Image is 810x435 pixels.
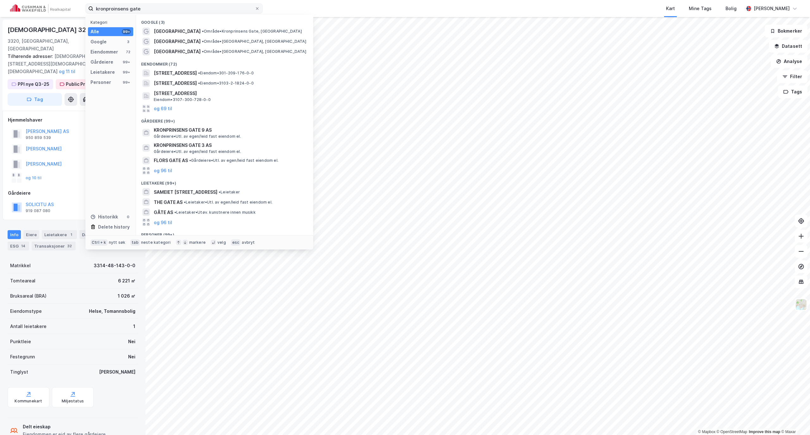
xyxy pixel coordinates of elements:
[769,40,807,53] button: Datasett
[726,5,737,12] div: Bolig
[154,209,173,216] span: GÅTE AS
[10,4,70,13] img: cushman-wakefield-realkapital-logo.202ea83816669bd177139c58696a8fa1.svg
[198,81,200,85] span: •
[130,239,140,246] div: tab
[128,353,135,361] div: Nei
[10,353,35,361] div: Festegrunn
[189,240,206,245] div: markere
[23,230,39,239] div: Eiere
[242,240,255,245] div: avbryt
[94,262,135,269] div: 3314-48-143-0-0
[93,4,255,13] input: Søk på adresse, matrikkel, gårdeiere, leietakere eller personer
[89,307,135,315] div: Helse, Tomannsbolig
[98,223,130,231] div: Delete history
[90,213,118,221] div: Historikk
[23,423,106,431] div: Delt eieskap
[174,210,176,215] span: •
[62,399,84,404] div: Miljøstatus
[217,240,226,245] div: velg
[202,29,204,34] span: •
[10,277,35,285] div: Tomteareal
[154,90,306,97] span: [STREET_ADDRESS]
[198,71,254,76] span: Eiendom • 301-209-176-0-0
[15,399,42,404] div: Kommunekart
[10,262,31,269] div: Matrikkel
[771,55,807,68] button: Analyse
[154,188,217,196] span: SAMEIET [STREET_ADDRESS]
[189,158,278,163] span: Gårdeiere • Utl. av egen/leid fast eiendom el.
[219,190,221,194] span: •
[231,239,241,246] div: esc
[90,20,133,25] div: Kategori
[122,29,131,34] div: 99+
[202,39,306,44] span: Område • [GEOGRAPHIC_DATA], [GEOGRAPHIC_DATA]
[202,29,302,34] span: Område • Kronprinsens Gate, [GEOGRAPHIC_DATA]
[154,28,201,35] span: [GEOGRAPHIC_DATA]
[184,200,186,205] span: •
[118,292,135,300] div: 1 026 ㎡
[42,230,77,239] div: Leietakere
[8,230,21,239] div: Info
[154,218,172,226] button: og 96 til
[184,200,272,205] span: Leietaker • Utl. av egen/leid fast eiendom el.
[90,48,118,56] div: Eiendommer
[666,5,675,12] div: Kart
[8,54,54,59] span: Tilhørende adresser:
[26,208,50,213] div: 919 087 080
[154,157,188,164] span: FLORS GATE AS
[10,338,31,345] div: Punktleie
[154,38,201,45] span: [GEOGRAPHIC_DATA]
[689,5,712,12] div: Mine Tags
[8,242,29,250] div: ESG
[126,39,131,44] div: 3
[198,71,200,75] span: •
[68,231,74,238] div: 1
[79,230,103,239] div: Datasett
[154,142,306,149] span: KRONPRINSENS GATE 3 AS
[778,85,807,98] button: Tags
[136,114,313,125] div: Gårdeiere (99+)
[136,227,313,239] div: Personer (99+)
[154,167,172,174] button: og 96 til
[8,93,62,106] button: Tag
[118,277,135,285] div: 6 221 ㎡
[202,49,204,54] span: •
[8,189,138,197] div: Gårdeiere
[189,158,191,163] span: •
[90,68,115,76] div: Leietakere
[90,239,108,246] div: Ctrl + k
[8,116,138,124] div: Hjemmelshaver
[749,430,780,434] a: Improve this map
[136,176,313,187] div: Leietakere (99+)
[717,430,747,434] a: OpenStreetMap
[154,149,241,154] span: Gårdeiere • Utl. av egen/leid fast eiendom el.
[8,53,133,75] div: [DEMOGRAPHIC_DATA][STREET_ADDRESS][DEMOGRAPHIC_DATA][DEMOGRAPHIC_DATA]
[90,28,99,35] div: Alle
[154,69,197,77] span: [STREET_ADDRESS]
[66,243,73,249] div: 32
[154,48,201,55] span: [GEOGRAPHIC_DATA]
[136,15,313,26] div: Google (3)
[122,80,131,85] div: 99+
[122,60,131,65] div: 99+
[136,57,313,68] div: Eiendommer (72)
[765,25,807,37] button: Bokmerker
[90,79,111,86] div: Personer
[154,79,197,87] span: [STREET_ADDRESS]
[698,430,715,434] a: Mapbox
[133,323,135,330] div: 1
[10,307,42,315] div: Eiendomstype
[10,323,47,330] div: Antall leietakere
[18,80,49,88] div: PPI nye Q3-25
[66,80,115,88] div: Public Property Invest
[754,5,790,12] div: [PERSON_NAME]
[154,97,211,102] span: Eiendom • 3107-300-728-0-0
[141,240,171,245] div: neste kategori
[154,134,241,139] span: Gårdeiere • Utl. av egen/leid fast eiendom el.
[99,368,135,376] div: [PERSON_NAME]
[795,299,807,311] img: Z
[128,338,135,345] div: Nei
[90,58,113,66] div: Gårdeiere
[109,240,126,245] div: nytt søk
[8,25,91,35] div: [DEMOGRAPHIC_DATA] 32c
